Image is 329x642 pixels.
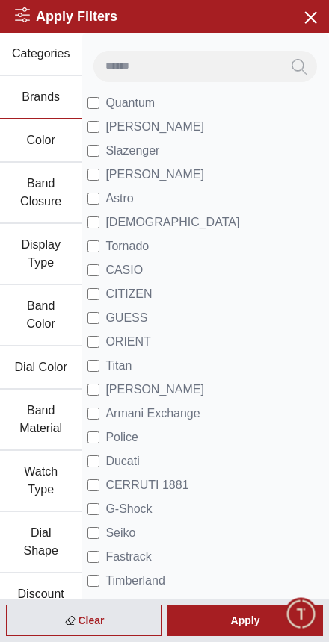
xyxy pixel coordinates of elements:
span: Slazenger [105,142,159,160]
span: G-Shock [105,500,152,518]
span: CITIZEN [105,285,152,303]
input: Titan [87,360,99,372]
input: Tornado [87,240,99,252]
input: Astro [87,193,99,205]
input: [PERSON_NAME] [87,121,99,133]
input: [DEMOGRAPHIC_DATA] [87,216,99,228]
span: Quantum [105,94,155,112]
input: [PERSON_NAME] [87,169,99,181]
span: CASIO [105,261,143,279]
span: Ducati [105,452,139,470]
input: Armani Exchange [87,408,99,420]
input: Police [87,431,99,443]
span: Seiko [105,524,135,542]
span: Tsar Bomba [105,596,169,614]
div: Chat Widget [285,598,318,631]
span: Titan [105,357,132,375]
span: [PERSON_NAME] [105,381,204,399]
input: ORIENT [87,336,99,348]
span: [DEMOGRAPHIC_DATA] [105,214,239,231]
span: Timberland [105,572,164,590]
input: CERRUTI 1881 [87,479,99,491]
div: Apply [167,605,323,636]
button: Search [281,51,317,82]
input: [PERSON_NAME] [87,384,99,396]
input: Quantum [87,97,99,109]
span: [PERSON_NAME] [105,166,204,184]
span: Astro [105,190,133,208]
input: Timberland [87,575,99,587]
input: Fastrack [87,551,99,563]
input: CITIZEN [87,288,99,300]
span: Armani Exchange [105,405,200,423]
span: GUESS [105,309,147,327]
input: CASIO [87,264,99,276]
input: Seiko [87,527,99,539]
span: CERRUTI 1881 [105,476,188,494]
h2: Apply Filters [15,6,117,27]
div: Clear [6,605,162,636]
input: G-Shock [87,503,99,515]
span: Tornado [105,237,149,255]
input: Slazenger [87,145,99,157]
input: GUESS [87,312,99,324]
span: Fastrack [105,548,151,566]
span: ORIENT [105,333,150,351]
span: [PERSON_NAME] [105,118,204,136]
input: Ducati [87,455,99,467]
span: Police [105,428,138,446]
